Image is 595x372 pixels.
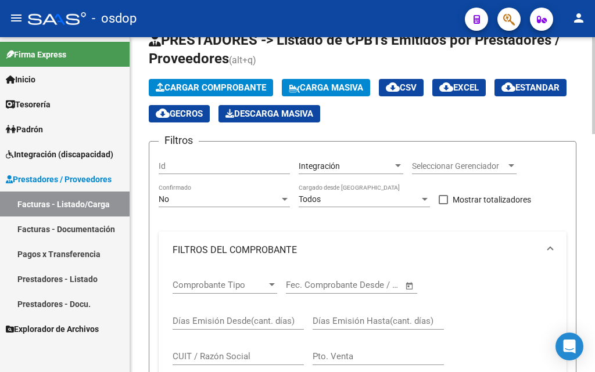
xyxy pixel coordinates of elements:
[6,48,66,61] span: Firma Express
[379,79,424,96] button: CSV
[501,80,515,94] mat-icon: cloud_download
[501,82,560,93] span: Estandar
[432,79,486,96] button: EXCEL
[572,11,586,25] mat-icon: person
[173,280,267,290] span: Comprobante Tipo
[6,148,113,161] span: Integración (discapacidad)
[289,82,363,93] span: Carga Masiva
[6,123,43,136] span: Padrón
[6,173,112,186] span: Prestadores / Proveedores
[156,106,170,120] mat-icon: cloud_download
[439,82,479,93] span: EXCEL
[555,333,583,360] div: Open Intercom Messenger
[92,6,137,31] span: - osdop
[159,232,567,269] mat-expansion-panel-header: FILTROS DEL COMPROBANTE
[286,280,333,290] input: Fecha inicio
[149,105,210,122] button: Gecros
[149,79,273,96] button: Cargar Comprobante
[229,55,256,66] span: (alt+q)
[403,279,417,292] button: Open calendar
[173,244,539,257] mat-panel-title: FILTROS DEL COMPROBANTE
[282,79,370,96] button: Carga Masiva
[225,109,313,119] span: Descarga Masiva
[453,193,531,207] span: Mostrar totalizadores
[299,161,340,171] span: Integración
[156,82,266,93] span: Cargar Comprobante
[218,105,320,122] app-download-masive: Descarga masiva de comprobantes (adjuntos)
[343,280,400,290] input: Fecha fin
[412,161,506,171] span: Seleccionar Gerenciador
[6,98,51,111] span: Tesorería
[159,132,199,149] h3: Filtros
[9,11,23,25] mat-icon: menu
[6,323,99,335] span: Explorador de Archivos
[6,73,35,86] span: Inicio
[439,80,453,94] mat-icon: cloud_download
[218,105,320,122] button: Descarga Masiva
[386,82,417,93] span: CSV
[386,80,400,94] mat-icon: cloud_download
[159,194,169,204] span: No
[156,109,203,119] span: Gecros
[299,194,321,204] span: Todos
[494,79,567,96] button: Estandar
